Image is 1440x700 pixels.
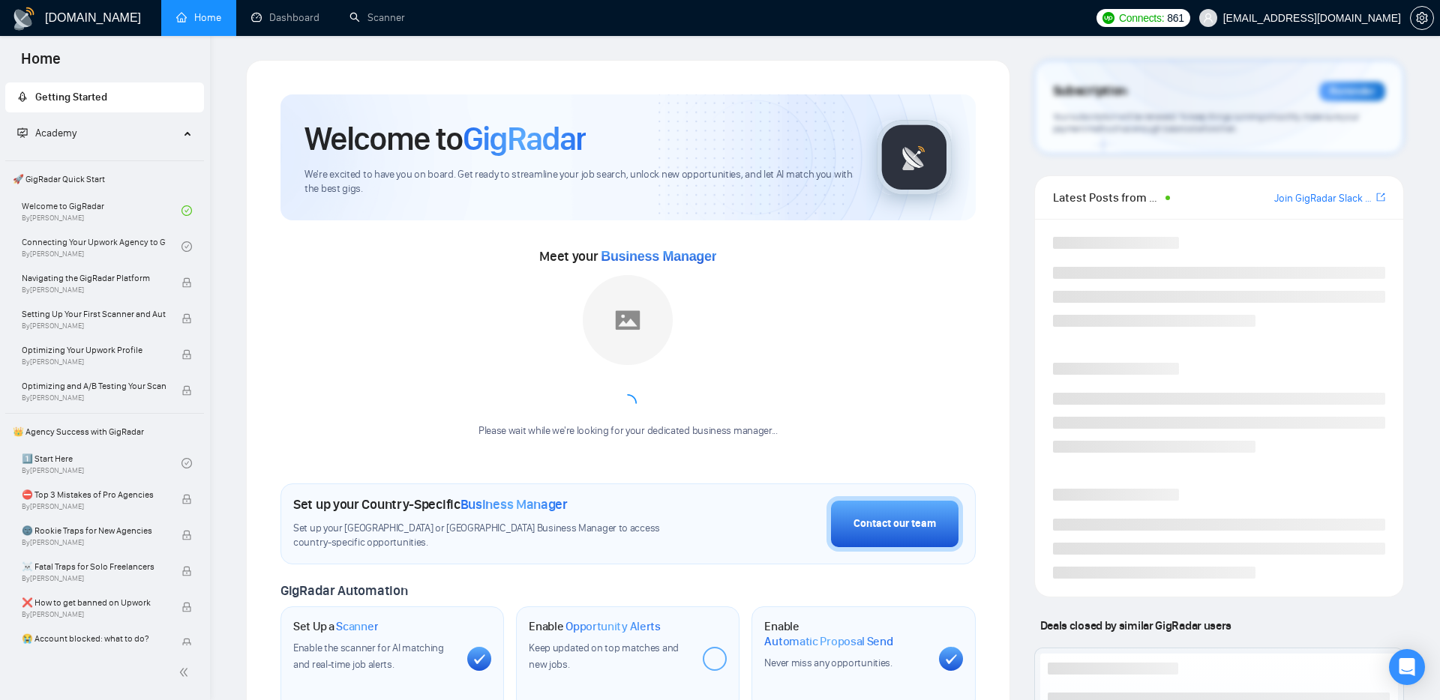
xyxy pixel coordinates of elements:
button: Contact our team [826,496,963,552]
li: Getting Started [5,82,204,112]
a: Welcome to GigRadarBy[PERSON_NAME] [22,194,181,227]
h1: Enable [529,619,661,634]
span: Setting Up Your First Scanner and Auto-Bidder [22,307,166,322]
a: export [1376,190,1385,205]
a: Join GigRadar Slack Community [1274,190,1373,207]
span: By [PERSON_NAME] [22,322,166,331]
span: Scanner [336,619,378,634]
span: Meet your [539,248,716,265]
h1: Enable [764,619,926,648]
span: Subscription [1053,79,1127,104]
span: check-circle [181,241,192,252]
span: Academy [35,127,76,139]
span: Optimizing Your Upwork Profile [22,343,166,357]
span: Navigating the GigRadar Platform [22,271,166,286]
span: 👑 Agency Success with GigRadar [7,417,202,447]
span: lock [181,638,192,648]
span: Keep updated on top matches and new jobs. [529,642,679,671]
span: Business Manager [601,249,716,264]
img: upwork-logo.png [1102,12,1114,24]
span: GigRadar [463,118,586,159]
span: lock [181,494,192,504]
span: Never miss any opportunities. [764,657,892,669]
span: 😭 Account blocked: what to do? [22,631,166,646]
span: lock [181,313,192,324]
a: Connecting Your Upwork Agency to GigRadarBy[PERSON_NAME] [22,230,181,263]
div: Reminder [1319,82,1385,101]
h1: Set Up a [293,619,378,634]
div: Contact our team [853,516,936,532]
span: Latest Posts from the GigRadar Community [1053,188,1162,207]
span: Opportunity Alerts [565,619,661,634]
span: By [PERSON_NAME] [22,286,166,295]
img: placeholder.png [583,275,673,365]
span: setting [1411,12,1433,24]
span: lock [181,602,192,612]
div: Please wait while we're looking for your dedicated business manager... [469,424,787,438]
span: ⛔ Top 3 Mistakes of Pro Agencies [22,487,166,502]
span: By [PERSON_NAME] [22,574,166,583]
span: GigRadar Automation [280,582,407,599]
span: Optimizing and A/B Testing Your Scanner for Better Results [22,378,166,393]
span: fund-projection-screen [17,127,28,138]
span: lock [181,385,192,396]
span: loading [616,392,639,414]
span: 🌚 Rookie Traps for New Agencies [22,523,166,538]
span: lock [181,566,192,576]
span: user [1203,13,1213,23]
h1: Set up your Country-Specific [293,496,568,513]
span: lock [181,277,192,288]
span: By [PERSON_NAME] [22,393,166,402]
button: setting [1410,6,1434,30]
span: lock [181,530,192,540]
span: By [PERSON_NAME] [22,502,166,511]
span: Automatic Proposal Send [764,634,892,649]
span: By [PERSON_NAME] [22,357,166,366]
span: check-circle [181,205,192,216]
span: Deals closed by similar GigRadar users [1034,612,1237,639]
span: ☠️ Fatal Traps for Solo Freelancers [22,559,166,574]
img: gigradar-logo.png [877,120,952,195]
img: logo [12,7,36,31]
span: We're excited to have you on board. Get ready to streamline your job search, unlock new opportuni... [304,168,853,196]
span: rocket [17,91,28,102]
span: 🚀 GigRadar Quick Start [7,164,202,194]
span: Business Manager [460,496,568,513]
div: Open Intercom Messenger [1389,649,1425,685]
a: 1️⃣ Start HereBy[PERSON_NAME] [22,447,181,480]
span: Your subscription will be renewed. To keep things running smoothly, make sure your payment method... [1053,111,1359,135]
span: By [PERSON_NAME] [22,610,166,619]
span: Getting Started [35,91,107,103]
span: By [PERSON_NAME] [22,538,166,547]
span: double-left [178,665,193,680]
span: check-circle [181,458,192,468]
span: ❌ How to get banned on Upwork [22,595,166,610]
h1: Welcome to [304,118,586,159]
a: setting [1410,12,1434,24]
span: Home [9,48,73,79]
span: Set up your [GEOGRAPHIC_DATA] or [GEOGRAPHIC_DATA] Business Manager to access country-specific op... [293,522,695,550]
span: Enable the scanner for AI matching and real-time job alerts. [293,642,444,671]
a: homeHome [176,11,221,24]
span: Academy [17,127,76,139]
a: dashboardDashboard [251,11,319,24]
span: lock [181,349,192,360]
a: searchScanner [349,11,405,24]
span: Connects: [1119,10,1164,26]
span: export [1376,191,1385,203]
span: 861 [1167,10,1183,26]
